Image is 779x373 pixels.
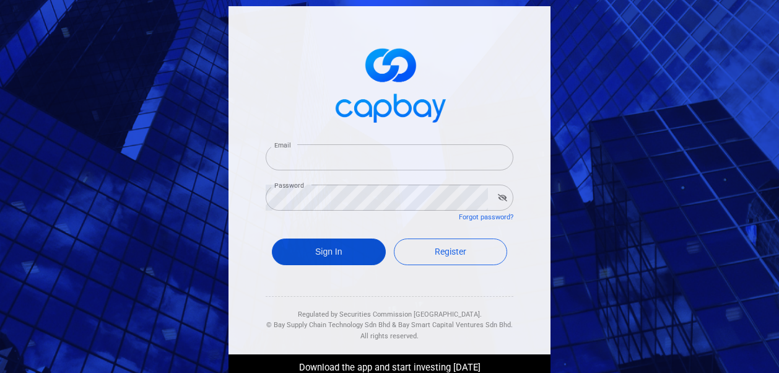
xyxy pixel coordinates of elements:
span: Bay Smart Capital Ventures Sdn Bhd. [398,321,513,329]
label: Email [274,141,290,150]
div: Regulated by Securities Commission [GEOGRAPHIC_DATA]. & All rights reserved. [266,297,513,342]
span: © Bay Supply Chain Technology Sdn Bhd [266,321,390,329]
label: Password [274,181,304,190]
a: Forgot password? [459,213,513,221]
a: Register [394,239,508,265]
button: Sign In [272,239,386,265]
span: Register [435,247,466,257]
img: logo [328,37,451,129]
